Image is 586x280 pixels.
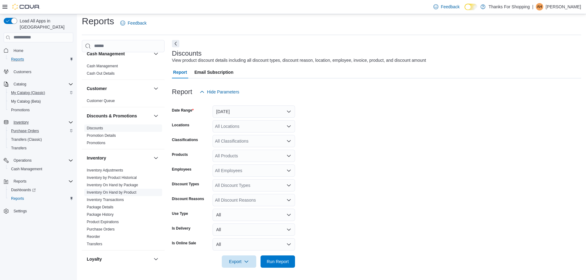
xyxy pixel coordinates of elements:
a: Inventory by Product Historical [87,175,137,180]
a: Transfers [87,242,102,246]
button: Discounts & Promotions [152,112,160,120]
span: Reports [11,57,24,62]
button: Run Report [261,255,295,268]
span: Cash Management [87,64,118,69]
span: Promotions [11,108,30,112]
button: Operations [11,157,34,164]
p: Thanks For Shopping [488,3,530,10]
span: Catalog [11,81,73,88]
span: Export [225,255,253,268]
div: Inventory [82,167,165,250]
a: Promotions [87,141,106,145]
label: Products [172,152,188,157]
span: AH [537,3,542,10]
span: Operations [14,158,32,163]
a: Promotions [9,106,32,114]
a: Promotion Details [87,133,116,138]
label: Locations [172,123,189,128]
a: Inventory On Hand by Package [87,183,138,187]
button: [DATE] [213,105,295,118]
label: Employees [172,167,191,172]
a: My Catalog (Classic) [9,89,48,97]
span: Cash Management [11,167,42,172]
button: Next [172,40,179,47]
button: Inventory [152,154,160,162]
a: Feedback [118,17,149,29]
button: Promotions [6,106,76,114]
span: Purchase Orders [9,127,73,135]
label: Is Online Sale [172,241,196,246]
span: Settings [14,209,27,214]
a: Cash Management [87,64,118,68]
span: Inventory Transactions [87,197,124,202]
span: Product Expirations [87,219,119,224]
button: Hide Parameters [197,86,242,98]
button: Reports [11,178,29,185]
h3: Discounts & Promotions [87,113,137,119]
span: Inventory [14,120,29,125]
span: Inventory On Hand by Package [87,183,138,187]
span: Feedback [128,20,146,26]
a: Reports [9,56,26,63]
span: Dashboards [11,187,36,192]
button: Export [222,255,256,268]
a: Discounts [87,126,103,130]
span: Email Subscription [194,66,233,78]
span: Inventory [11,119,73,126]
span: Customers [11,68,73,76]
a: Reorder [87,235,100,239]
input: Dark Mode [464,4,477,10]
div: Discounts & Promotions [82,124,165,149]
span: Reports [9,195,73,202]
label: Discount Reasons [172,196,204,201]
h3: Loyalty [87,256,102,262]
button: Open list of options [286,124,291,129]
h3: Cash Management [87,51,125,57]
a: Feedback [431,1,462,13]
div: View product discount details including all discount types, discount reason, location, employee, ... [172,57,426,64]
span: My Catalog (Classic) [11,90,45,95]
span: Feedback [441,4,460,10]
a: My Catalog (Beta) [9,98,43,105]
button: Open list of options [286,139,291,144]
a: Dashboards [9,186,38,194]
button: Open list of options [286,168,291,173]
button: Settings [1,207,76,215]
button: Purchase Orders [6,127,76,135]
nav: Complex example [4,44,73,232]
span: Reports [11,178,73,185]
button: All [213,209,295,221]
button: Discounts & Promotions [87,113,151,119]
button: Operations [1,156,76,165]
a: Dashboards [6,186,76,194]
button: Open list of options [286,153,291,158]
h3: Customer [87,85,107,92]
span: Inventory by Product Historical [87,175,137,180]
span: Customer Queue [87,98,115,103]
button: Cash Management [87,51,151,57]
button: Reports [6,194,76,203]
button: Inventory [11,119,31,126]
span: Catalog [14,82,26,87]
span: Operations [11,157,73,164]
div: Customer [82,97,165,107]
button: Inventory [1,118,76,127]
span: Purchase Orders [11,128,39,133]
button: Open list of options [286,183,291,188]
button: Home [1,46,76,55]
h1: Reports [82,15,114,27]
button: Cash Management [152,50,160,57]
a: Purchase Orders [87,227,115,231]
label: Date Range [172,108,194,113]
a: Settings [11,207,29,215]
span: Cash Out Details [87,71,115,76]
button: Customer [87,85,151,92]
label: Is Delivery [172,226,190,231]
div: Cash Management [82,62,165,80]
button: Reports [1,177,76,186]
span: Transfers (Classic) [11,137,42,142]
span: Dashboards [9,186,73,194]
